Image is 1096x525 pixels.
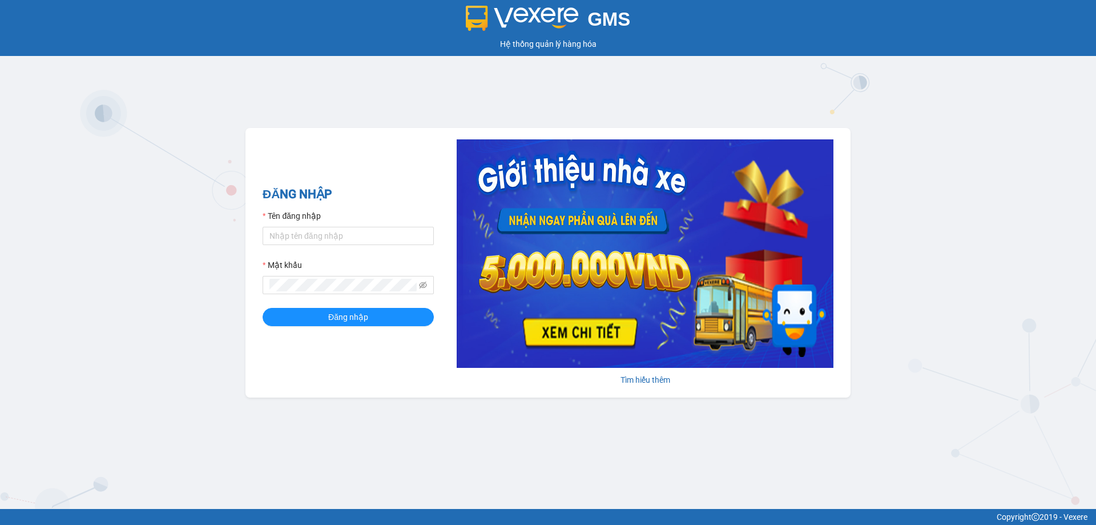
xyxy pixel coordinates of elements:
button: Đăng nhập [263,308,434,326]
input: Mật khẩu [269,279,417,291]
img: banner-0 [457,139,833,368]
label: Tên đăng nhập [263,210,321,222]
span: eye-invisible [419,281,427,289]
div: Hệ thống quản lý hàng hóa [3,38,1093,50]
span: GMS [587,9,630,30]
div: Tìm hiểu thêm [457,374,833,386]
span: copyright [1031,513,1039,521]
input: Tên đăng nhập [263,227,434,245]
img: logo 2 [466,6,579,31]
h2: ĐĂNG NHẬP [263,185,434,204]
div: Copyright 2019 - Vexere [9,511,1087,523]
label: Mật khẩu [263,259,302,271]
span: Đăng nhập [328,311,368,323]
a: GMS [466,17,631,26]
